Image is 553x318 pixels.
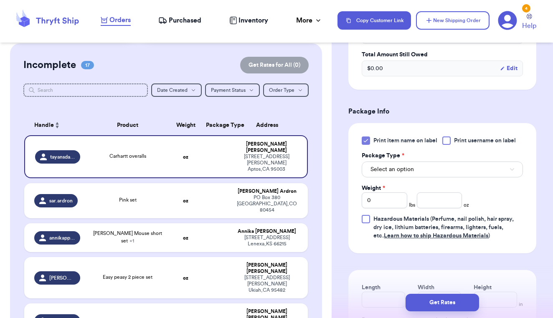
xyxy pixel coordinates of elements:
button: Select an option [362,162,523,177]
button: Sort ascending [54,120,61,130]
span: Help [522,21,536,31]
th: Address [231,115,308,135]
a: Inventory [229,15,268,25]
button: Get Rates [406,294,479,311]
span: Order Type [269,88,294,93]
div: [STREET_ADDRESS][PERSON_NAME] Aptos , CA 95003 [236,154,297,172]
span: Print username on label [454,136,516,145]
button: Get Rates for All (0) [240,57,309,73]
span: Payment Status [211,88,246,93]
div: 4 [522,4,530,13]
span: Date Created [157,88,188,93]
span: Hazardous Materials [373,216,429,222]
strong: oz [183,235,188,240]
span: Print item name on label [373,136,437,145]
strong: oz [183,154,188,159]
span: Carhartt overalls [109,154,146,159]
h2: Incomplete [23,58,76,72]
button: New Shipping Order [416,11,490,30]
label: Total Amount Still Owed [362,50,523,59]
button: Date Created [151,83,202,97]
span: oz [464,202,469,208]
a: Learn how to ship Hazardous Materials [384,233,488,239]
span: Orders [109,15,131,25]
button: Edit [500,64,517,73]
span: Pink set [119,197,137,202]
a: 4 [498,11,517,30]
th: Weight [170,115,201,135]
label: Width [418,283,434,292]
label: Length [362,283,381,292]
span: lbs [409,202,415,208]
span: [PERSON_NAME] Mouse short set [93,231,162,243]
div: More [296,15,322,25]
th: Package Type [201,115,231,135]
label: Weight [362,184,385,192]
span: (Perfume, nail polish, hair spray, dry ice, lithium batteries, firearms, lighters, fuels, etc. ) [373,216,514,239]
label: Height [474,283,492,292]
label: Package Type [362,151,404,160]
span: Handle [34,121,54,130]
span: Select an option [370,165,414,174]
span: tayansdays [50,154,75,160]
a: Orders [101,15,131,26]
span: + 1 [129,238,134,243]
span: annikappollard [49,235,75,241]
strong: oz [183,198,188,203]
strong: oz [183,275,188,280]
button: Payment Status [205,83,260,97]
input: Search [23,83,148,97]
div: PO Box 380 [GEOGRAPHIC_DATA] , CO 80454 [236,194,298,213]
span: 17 [81,61,94,69]
div: [PERSON_NAME] [PERSON_NAME] [236,262,298,275]
span: Purchased [169,15,201,25]
div: Annika [PERSON_NAME] [236,228,298,235]
span: Inventory [238,15,268,25]
div: [STREET_ADDRESS] Lenexa , KS 66215 [236,235,298,247]
div: [STREET_ADDRESS][PERSON_NAME] Ukiah , CA 95482 [236,275,298,293]
span: [PERSON_NAME].albritton_ [49,275,75,281]
div: [PERSON_NAME] Ardron [236,188,298,194]
a: Purchased [158,15,201,25]
span: sar.ardron [49,197,73,204]
span: Easy peasy 2 piece set [103,275,152,280]
button: Order Type [263,83,309,97]
div: [PERSON_NAME] [PERSON_NAME] [236,141,297,154]
h3: Package Info [348,106,536,116]
th: Product [85,115,170,135]
span: $ 0.00 [367,64,383,73]
button: Copy Customer Link [337,11,411,30]
a: Help [522,14,536,31]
